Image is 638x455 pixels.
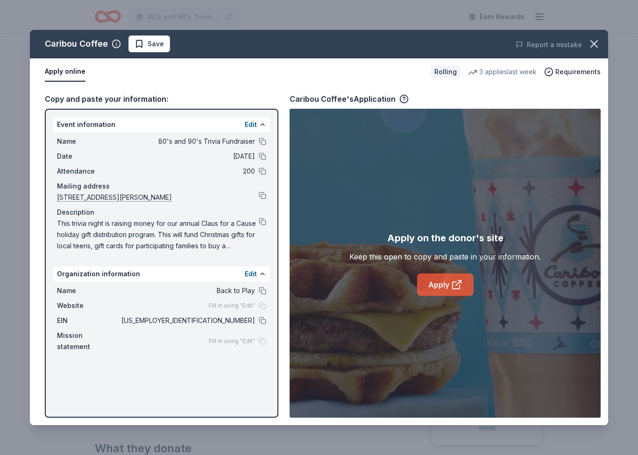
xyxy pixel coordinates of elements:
button: Edit [245,268,257,280]
span: Fill in using "Edit" [209,302,255,309]
button: Requirements [544,66,601,77]
span: Date [57,151,120,162]
span: [US_EMPLOYER_IDENTIFICATION_NUMBER] [120,315,255,326]
button: Apply online [45,62,85,82]
div: Keep this open to copy and paste in your information. [349,251,541,262]
a: Apply [417,273,474,296]
span: 80's and 90's Trivia Fundraiser [120,136,255,147]
span: Save [148,38,164,49]
span: This trivia night is raising money for our annual Claus for a Cause holiday gift distribution pro... [57,218,259,252]
span: Attendance [57,166,120,177]
div: Caribou Coffee's Application [290,93,409,105]
span: Website [57,300,120,311]
span: Requirements [555,66,601,77]
div: Caribou Coffee [45,36,108,51]
div: Organization information [53,266,270,281]
div: Event information [53,117,270,132]
span: 200 [120,166,255,177]
div: Mailing address [57,181,266,192]
span: Name [57,285,120,296]
span: EIN [57,315,120,326]
button: Report a mistake [516,39,582,50]
span: Back to Play [120,285,255,296]
span: Name [57,136,120,147]
div: 3 applies last week [468,66,537,77]
span: Mission statement [57,330,120,352]
button: Edit [245,119,257,130]
button: Save [128,35,170,52]
span: Fill in using "Edit" [209,337,255,345]
div: Description [57,207,266,218]
span: [DATE] [120,151,255,162]
div: Rolling [431,65,461,78]
div: Apply on the donor's site [387,231,503,245]
div: Copy and paste your information: [45,93,278,105]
